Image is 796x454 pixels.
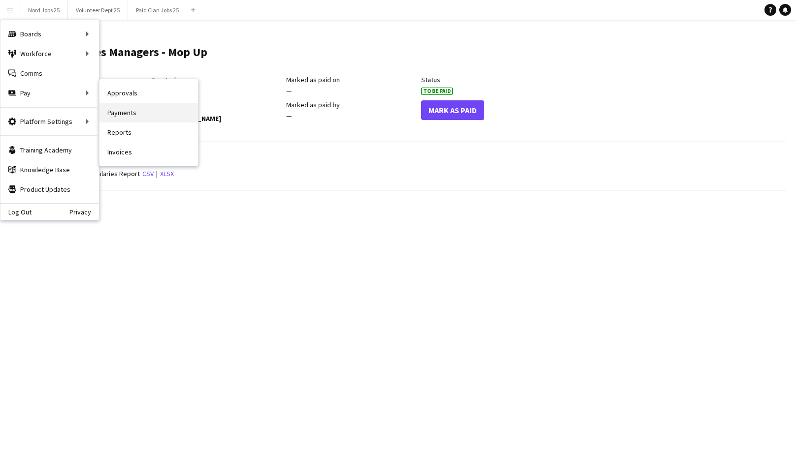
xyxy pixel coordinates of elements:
a: Log Out [0,208,32,216]
span: — [286,86,292,95]
div: [PERSON_NAME] [152,111,281,126]
div: Created on [152,75,281,84]
div: Workforce [0,44,99,63]
span: — [286,111,292,120]
h1: MP25 Nord Gates Managers - Mop Up [17,45,207,60]
a: Approvals [99,83,198,103]
div: Marked as paid by [286,100,416,109]
button: Paid Clan Jobs 25 [128,0,187,20]
a: Training Academy [0,140,99,160]
a: Invoices [99,142,198,162]
a: csv [142,169,154,178]
a: xlsx [160,169,174,178]
span: To Be Paid [421,88,453,95]
button: Volunteer Dept 25 [68,0,128,20]
button: Nord Jobs 25 [20,0,68,20]
div: [DATE] 14:45 [152,86,281,95]
a: Privacy [69,208,99,216]
div: Platform Settings [0,112,99,131]
div: Pay [0,83,99,103]
button: Mark As Paid [421,100,484,120]
div: Status [421,75,551,84]
a: Reports [99,122,198,142]
a: Knowledge Base [0,160,99,180]
div: Boards [0,24,99,44]
a: Product Updates [0,180,99,199]
a: Payments [99,103,198,122]
h3: Reports [17,151,786,160]
a: Comms [0,63,99,83]
div: Marked as paid on [286,75,416,84]
div: | [17,168,786,180]
div: Created by [152,100,281,109]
